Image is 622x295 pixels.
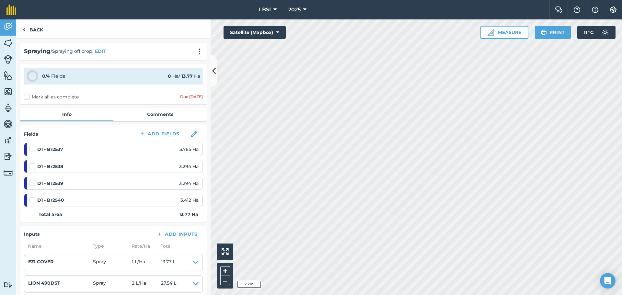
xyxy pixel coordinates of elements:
[179,211,198,218] strong: 13.77 Ha
[573,6,581,13] img: A question mark icon
[288,6,301,14] span: 2025
[157,243,172,250] span: Total
[488,29,494,36] img: Ruler icon
[37,146,63,153] strong: D1 - Br2537
[95,48,106,55] button: EDIT
[24,243,89,250] span: Name
[191,131,197,137] img: svg+xml;base64,PHN2ZyB3aWR0aD0iMTgiIGhlaWdodD0iMTgiIHZpZXdCb3g9IjAgMCAxOCAxOCIgZmlsbD0ibm9uZSIgeG...
[51,48,92,55] span: / Spraying off crop
[37,163,63,170] strong: D1 - Br2538
[113,108,207,120] a: Comments
[181,73,193,79] strong: 13.77
[4,71,13,80] img: svg+xml;base64,PHN2ZyB4bWxucz0iaHR0cDovL3d3dy53My5vcmcvMjAwMC9zdmciIHdpZHRoPSI1NiIgaGVpZ2h0PSI2MC...
[16,19,50,39] a: Back
[168,73,200,80] div: Ha / Ha
[42,73,65,80] div: Fields
[220,266,230,276] button: +
[4,55,13,64] img: svg+xml;base64,PD94bWwgdmVyc2lvbj0iMS4wIiBlbmNvZGluZz0idXRmLTgiPz4KPCEtLSBHZW5lcmF0b3I6IEFkb2JlIE...
[600,273,616,289] div: Open Intercom Messenger
[134,129,185,138] button: Add Fields
[599,26,612,39] img: svg+xml;base64,PD94bWwgdmVyc2lvbj0iMS4wIiBlbmNvZGluZz0idXRmLTgiPz4KPCEtLSBHZW5lcmF0b3I6IEFkb2JlIE...
[24,231,40,238] h4: Inputs
[4,168,13,177] img: svg+xml;base64,PD94bWwgdmVyc2lvbj0iMS4wIiBlbmNvZGluZz0idXRmLTgiPz4KPCEtLSBHZW5lcmF0b3I6IEFkb2JlIE...
[161,279,176,289] span: 27.54 L
[4,282,13,288] img: svg+xml;base64,PD94bWwgdmVyc2lvbj0iMS4wIiBlbmNvZGluZz0idXRmLTgiPz4KPCEtLSBHZW5lcmF0b3I6IEFkb2JlIE...
[20,108,113,120] a: Info
[4,38,13,48] img: svg+xml;base64,PHN2ZyB4bWxucz0iaHR0cDovL3d3dy53My5vcmcvMjAwMC9zdmciIHdpZHRoPSI1NiIgaGVpZ2h0PSI2MC...
[132,258,161,267] span: 1 L / Ha
[93,279,132,289] span: Spray
[161,258,175,267] span: 13.77 L
[168,73,171,79] strong: 0
[180,197,199,204] span: 3.412 Ha
[132,279,161,289] span: 2 L / Ha
[4,135,13,145] img: svg+xml;base64,PD94bWwgdmVyc2lvbj0iMS4wIiBlbmNvZGluZz0idXRmLTgiPz4KPCEtLSBHZW5lcmF0b3I6IEFkb2JlIE...
[23,26,26,34] img: svg+xml;base64,PHN2ZyB4bWxucz0iaHR0cDovL3d3dy53My5vcmcvMjAwMC9zdmciIHdpZHRoPSI5IiBoZWlnaHQ9IjI0Ii...
[28,279,199,289] summary: LION 490DSTSpray2 L/Ha27.54 L
[42,73,50,79] strong: 0 / 4
[128,243,157,250] span: Rate/ Ha
[577,26,616,39] button: 11 °C
[89,243,128,250] span: Type
[592,6,598,14] img: svg+xml;base64,PHN2ZyB4bWxucz0iaHR0cDovL3d3dy53My5vcmcvMjAwMC9zdmciIHdpZHRoPSIxNyIgaGVpZ2h0PSIxNy...
[24,130,38,138] h4: Fields
[4,87,13,96] img: svg+xml;base64,PHN2ZyB4bWxucz0iaHR0cDovL3d3dy53My5vcmcvMjAwMC9zdmciIHdpZHRoPSI1NiIgaGVpZ2h0PSI2MC...
[179,180,199,187] span: 3.294 Ha
[4,152,13,161] img: svg+xml;base64,PD94bWwgdmVyc2lvbj0iMS4wIiBlbmNvZGluZz0idXRmLTgiPz4KPCEtLSBHZW5lcmF0b3I6IEFkb2JlIE...
[28,258,199,267] summary: EZI COVERSpray1 L/Ha13.77 L
[151,230,203,239] button: Add Inputs
[4,103,13,113] img: svg+xml;base64,PD94bWwgdmVyc2lvbj0iMS4wIiBlbmNvZGluZz0idXRmLTgiPz4KPCEtLSBHZW5lcmF0b3I6IEFkb2JlIE...
[222,248,229,255] img: Four arrows, one pointing top left, one top right, one bottom right and the last bottom left
[37,180,63,187] strong: D1 - Br2539
[37,197,64,204] strong: D1 - Br2540
[24,94,79,100] label: Mark all as complete
[179,163,199,170] span: 3.294 Ha
[480,26,528,39] button: Measure
[541,28,547,36] img: svg+xml;base64,PHN2ZyB4bWxucz0iaHR0cDovL3d3dy53My5vcmcvMjAwMC9zdmciIHdpZHRoPSIxOSIgaGVpZ2h0PSIyNC...
[220,276,230,285] button: –
[584,26,593,39] span: 11 ° C
[4,22,13,32] img: svg+xml;base64,PD94bWwgdmVyc2lvbj0iMS4wIiBlbmNvZGluZz0idXRmLTgiPz4KPCEtLSBHZW5lcmF0b3I6IEFkb2JlIE...
[196,48,203,55] img: svg+xml;base64,PHN2ZyB4bWxucz0iaHR0cDovL3d3dy53My5vcmcvMjAwMC9zdmciIHdpZHRoPSIyMCIgaGVpZ2h0PSIyNC...
[535,26,571,39] button: Print
[609,6,617,13] img: A cog icon
[224,26,286,39] button: Satellite (Mapbox)
[4,119,13,129] img: svg+xml;base64,PD94bWwgdmVyc2lvbj0iMS4wIiBlbmNvZGluZz0idXRmLTgiPz4KPCEtLSBHZW5lcmF0b3I6IEFkb2JlIE...
[93,258,132,267] span: Spray
[180,94,203,99] div: Due [DATE]
[259,6,271,14] span: LBSI
[28,279,93,287] h4: LION 490DST
[28,258,93,265] h4: EZI COVER
[39,211,62,218] strong: Total area
[179,146,199,153] span: 3.765 Ha
[24,47,51,56] h2: Spraying
[6,5,16,15] img: fieldmargin Logo
[555,6,563,13] img: Two speech bubbles overlapping with the left bubble in the forefront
